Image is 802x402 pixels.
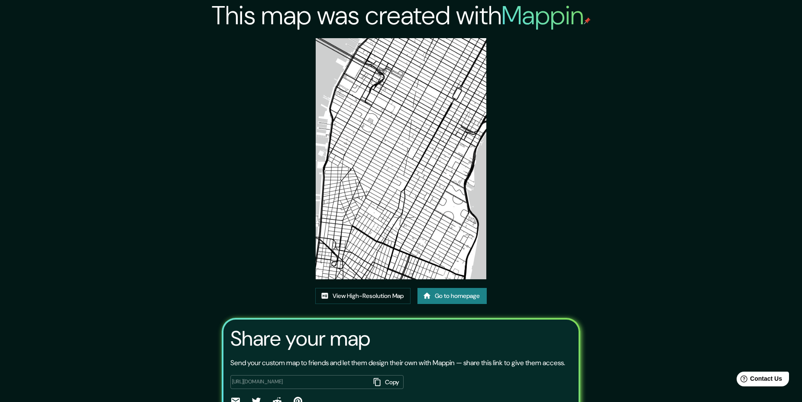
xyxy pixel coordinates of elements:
button: Copy [370,375,404,389]
a: View High-Resolution Map [315,288,411,304]
h3: Share your map [230,327,370,351]
iframe: Help widget launcher [725,368,792,392]
img: mappin-pin [584,17,591,24]
p: Send your custom map to friends and let them design their own with Mappin — share this link to gi... [230,358,565,368]
a: Go to homepage [417,288,487,304]
img: created-map [316,38,486,279]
